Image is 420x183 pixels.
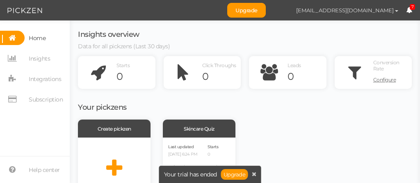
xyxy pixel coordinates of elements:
span: Referred revenue [168,164,201,169]
span: Your trial has ended [164,172,217,177]
span: Conversion Rate [373,59,399,72]
span: Click Throughs [202,62,236,68]
span: Help center [29,163,60,176]
span: Insights overview [78,30,139,39]
span: Leads [208,164,219,169]
div: Skincare Quiz [163,120,235,138]
span: Leads [288,62,301,68]
span: [EMAIL_ADDRESS][DOMAIN_NAME] [296,7,394,14]
span: Configure [373,77,396,83]
a: Upgrade [227,3,266,18]
span: Integrations [29,72,61,86]
span: Subscription [29,93,63,106]
p: [DATE] 6:24 PM [168,152,201,157]
div: 0 [202,70,239,83]
span: Your pickzens [78,103,127,112]
a: Configure [373,74,410,86]
span: Last updated [168,144,194,149]
span: 7 [410,4,415,10]
span: Home [29,32,46,45]
div: 0 [288,70,324,83]
span: Starts [116,62,130,68]
img: 5bd36805eb8b02df90186b5df0c771a8 [274,3,288,18]
button: [EMAIL_ADDRESS][DOMAIN_NAME] [288,3,406,17]
span: Insights [29,52,50,65]
img: Pickzen logo [7,6,42,16]
a: Upgrade [221,169,248,180]
p: 0 [208,152,219,157]
span: Create pickzen [98,126,131,132]
span: Data for all pickzens (Last 30 days) [78,43,170,50]
span: Starts [208,144,218,149]
div: 0 [116,70,153,83]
